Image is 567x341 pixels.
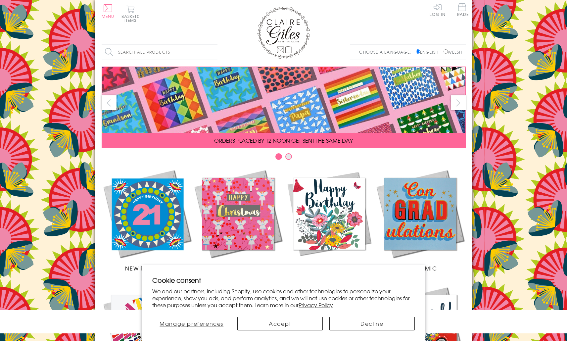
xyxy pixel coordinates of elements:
button: Accept [237,317,323,330]
label: English [416,49,442,55]
input: Search [211,45,217,60]
div: Carousel Pagination [102,153,466,163]
a: Academic [375,168,466,272]
span: 0 items [124,13,140,23]
button: Carousel Page 1 (Current Slide) [275,153,282,160]
a: Privacy Policy [299,301,333,309]
span: Christmas [221,264,255,272]
button: Carousel Page 2 [285,153,292,160]
p: We and our partners, including Shopify, use cookies and other technologies to personalize your ex... [152,288,415,308]
span: ORDERS PLACED BY 12 NOON GET SENT THE SAME DAY [214,136,353,144]
button: prev [102,95,117,110]
a: Log In [430,3,446,16]
h2: Cookie consent [152,275,415,285]
button: Menu [102,4,115,18]
a: Birthdays [284,168,375,272]
img: Claire Giles Greetings Cards [257,7,310,59]
button: Decline [329,317,415,330]
span: Menu [102,13,115,19]
a: Trade [455,3,469,18]
span: Manage preferences [160,319,223,327]
input: Search all products [102,45,217,60]
button: next [451,95,466,110]
button: Basket0 items [121,5,140,22]
label: Welsh [444,49,462,55]
span: New Releases [125,264,168,272]
p: Choose a language: [359,49,414,55]
a: Christmas [193,168,284,272]
span: Academic [403,264,437,272]
button: Manage preferences [152,317,231,330]
span: Trade [455,3,469,16]
input: English [416,49,420,54]
input: Welsh [444,49,448,54]
a: New Releases [102,168,193,272]
span: Birthdays [313,264,345,272]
